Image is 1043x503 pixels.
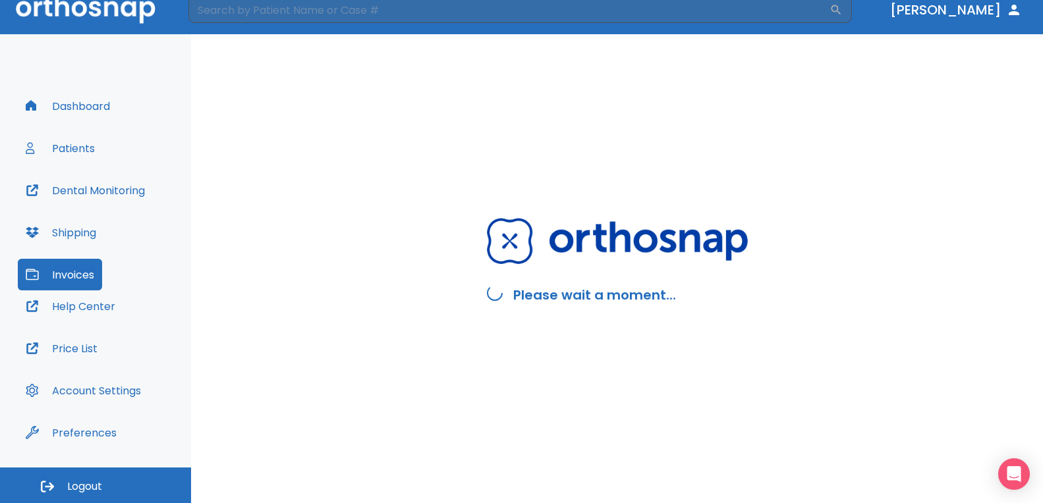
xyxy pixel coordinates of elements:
[67,479,102,494] span: Logout
[18,375,149,406] button: Account Settings
[487,218,748,263] img: Orthosnap
[18,174,153,206] button: Dental Monitoring
[18,90,118,122] button: Dashboard
[513,285,676,305] h2: Please wait a moment...
[18,259,102,290] button: Invoices
[18,132,103,164] button: Patients
[18,417,125,448] button: Preferences
[18,332,105,364] button: Price List
[18,290,123,322] button: Help Center
[998,458,1030,490] div: Open Intercom Messenger
[18,217,104,248] button: Shipping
